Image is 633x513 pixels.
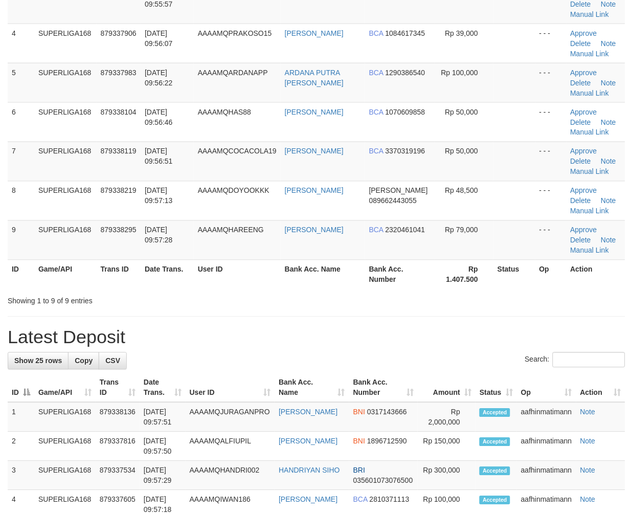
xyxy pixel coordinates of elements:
[97,260,141,289] th: Trans ID
[445,29,479,37] span: Rp 39,000
[194,260,281,289] th: User ID
[386,147,425,155] span: Copy 3370319196 to clipboard
[101,147,137,155] span: 879338119
[367,437,407,445] span: Copy 1896712590 to clipboard
[571,39,591,48] a: Delete
[8,461,34,490] td: 3
[571,247,609,255] a: Manual Link
[601,79,617,87] a: Note
[517,432,576,461] td: aafhinmatimann
[369,69,383,77] span: BCA
[145,29,173,48] span: [DATE] 09:56:07
[145,108,173,126] span: [DATE] 09:56:46
[571,69,597,77] a: Approve
[105,357,120,365] span: CSV
[101,69,137,77] span: 879337983
[101,226,137,234] span: 879338295
[8,292,256,306] div: Showing 1 to 9 of 9 entries
[571,118,591,126] a: Delete
[367,408,407,416] span: Copy 0317143666 to clipboard
[34,220,97,260] td: SUPERLIGA168
[571,236,591,244] a: Delete
[535,102,567,142] td: - - -
[369,226,383,234] span: BCA
[571,207,609,215] a: Manual Link
[386,108,425,116] span: Copy 1070609858 to clipboard
[571,226,597,234] a: Approve
[285,108,344,116] a: [PERSON_NAME]
[571,147,597,155] a: Approve
[198,187,269,195] span: AAAAMQDOYOOKKK
[386,69,425,77] span: Copy 1290386540 to clipboard
[34,24,97,63] td: SUPERLIGA168
[571,29,597,37] a: Approve
[279,408,337,416] a: [PERSON_NAME]
[370,496,410,504] span: Copy 2810371113 to clipboard
[517,461,576,490] td: aafhinmatimann
[601,118,617,126] a: Note
[353,466,365,475] span: BRI
[198,29,272,37] span: AAAAMQPRAKOSO15
[75,357,93,365] span: Copy
[445,108,479,116] span: Rp 50,000
[369,108,383,116] span: BCA
[186,432,275,461] td: AAAAMQALFIUPIL
[525,352,625,368] label: Search:
[580,496,596,504] a: Note
[96,403,140,432] td: 879338136
[476,373,517,403] th: Status: activate to sort column ascending
[418,373,476,403] th: Amount: activate to sort column ascending
[580,408,596,416] a: Note
[281,260,365,289] th: Bank Acc. Name
[34,403,96,432] td: SUPERLIGA168
[580,466,596,475] a: Note
[145,147,173,166] span: [DATE] 09:56:51
[445,147,479,155] span: Rp 50,000
[140,403,186,432] td: [DATE] 09:57:51
[140,432,186,461] td: [DATE] 09:57:50
[8,260,34,289] th: ID
[369,197,417,205] span: Copy 089662443055 to clipboard
[571,89,609,97] a: Manual Link
[99,352,127,370] a: CSV
[8,63,34,102] td: 5
[553,352,625,368] input: Search:
[198,226,264,234] span: AAAAMQHAREENG
[567,260,625,289] th: Action
[571,158,591,166] a: Delete
[34,181,97,220] td: SUPERLIGA168
[8,24,34,63] td: 4
[34,260,97,289] th: Game/API
[285,29,344,37] a: [PERSON_NAME]
[435,260,493,289] th: Rp 1.407.500
[571,79,591,87] a: Delete
[365,260,435,289] th: Bank Acc. Number
[285,226,344,234] a: [PERSON_NAME]
[34,373,96,403] th: Game/API: activate to sort column ascending
[601,39,617,48] a: Note
[141,260,194,289] th: Date Trans.
[14,357,62,365] span: Show 25 rows
[480,496,510,505] span: Accepted
[353,496,368,504] span: BCA
[8,352,69,370] a: Show 25 rows
[101,108,137,116] span: 879338104
[353,437,365,445] span: BNI
[140,461,186,490] td: [DATE] 09:57:29
[198,147,277,155] span: AAAAMQCOCACOLA19
[96,373,140,403] th: Trans ID: activate to sort column ascending
[535,142,567,181] td: - - -
[349,373,418,403] th: Bank Acc. Number: activate to sort column ascending
[571,197,591,205] a: Delete
[285,69,344,87] a: ARDANA PUTRA [PERSON_NAME]
[101,29,137,37] span: 879337906
[275,373,349,403] th: Bank Acc. Name: activate to sort column ascending
[441,69,478,77] span: Rp 100,000
[34,432,96,461] td: SUPERLIGA168
[571,108,597,116] a: Approve
[580,437,596,445] a: Note
[571,187,597,195] a: Approve
[386,29,425,37] span: Copy 1084617345 to clipboard
[369,147,383,155] span: BCA
[517,403,576,432] td: aafhinmatimann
